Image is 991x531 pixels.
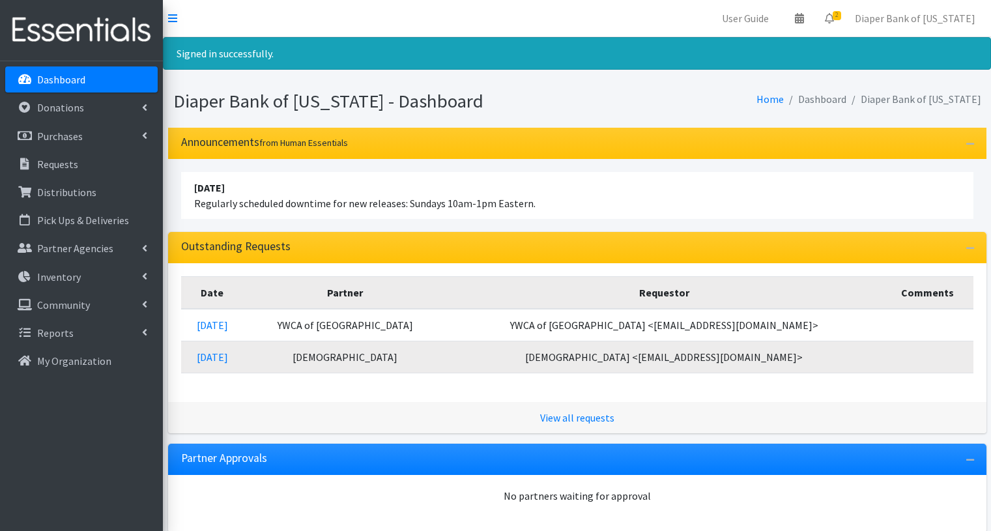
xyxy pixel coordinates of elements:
[37,73,85,86] p: Dashboard
[173,90,573,113] h1: Diaper Bank of [US_STATE] - Dashboard
[259,137,348,149] small: from Human Essentials
[37,130,83,143] p: Purchases
[447,276,882,309] th: Requestor
[784,90,846,109] li: Dashboard
[181,276,244,309] th: Date
[844,5,986,31] a: Diaper Bank of [US_STATE]
[37,214,129,227] p: Pick Ups & Deliveries
[882,276,973,309] th: Comments
[5,8,158,52] img: HumanEssentials
[37,270,81,283] p: Inventory
[5,66,158,93] a: Dashboard
[814,5,844,31] a: 2
[37,298,90,311] p: Community
[846,90,981,109] li: Diaper Bank of [US_STATE]
[37,326,74,339] p: Reports
[244,341,446,373] td: [DEMOGRAPHIC_DATA]
[181,452,267,465] h3: Partner Approvals
[5,320,158,346] a: Reports
[5,264,158,290] a: Inventory
[5,179,158,205] a: Distributions
[37,101,84,114] p: Donations
[37,354,111,367] p: My Organization
[181,172,973,219] li: Regularly scheduled downtime for new releases: Sundays 10am-1pm Eastern.
[5,123,158,149] a: Purchases
[197,319,228,332] a: [DATE]
[447,309,882,341] td: YWCA of [GEOGRAPHIC_DATA] <[EMAIL_ADDRESS][DOMAIN_NAME]>
[5,292,158,318] a: Community
[197,351,228,364] a: [DATE]
[5,94,158,121] a: Donations
[244,309,446,341] td: YWCA of [GEOGRAPHIC_DATA]
[163,37,991,70] div: Signed in successfully.
[711,5,779,31] a: User Guide
[5,348,158,374] a: My Organization
[181,136,348,149] h3: Announcements
[244,276,446,309] th: Partner
[37,186,96,199] p: Distributions
[5,235,158,261] a: Partner Agencies
[5,151,158,177] a: Requests
[194,181,225,194] strong: [DATE]
[833,11,841,20] span: 2
[181,488,973,504] div: No partners waiting for approval
[447,341,882,373] td: [DEMOGRAPHIC_DATA] <[EMAIL_ADDRESS][DOMAIN_NAME]>
[181,240,291,253] h3: Outstanding Requests
[540,411,614,424] a: View all requests
[37,158,78,171] p: Requests
[5,207,158,233] a: Pick Ups & Deliveries
[756,93,784,106] a: Home
[37,242,113,255] p: Partner Agencies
